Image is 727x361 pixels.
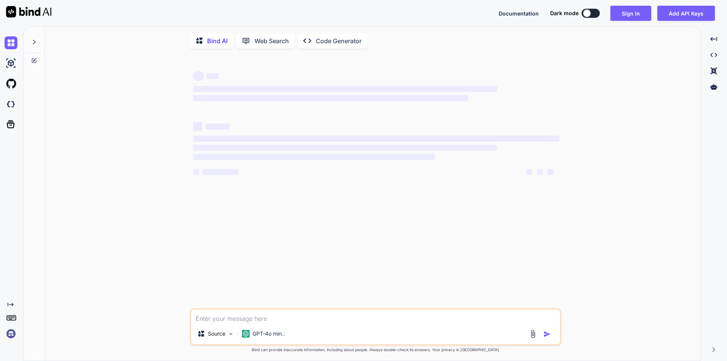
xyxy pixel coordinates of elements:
[193,169,199,175] span: ‌
[5,98,17,111] img: darkCloudIdeIcon
[242,330,250,338] img: GPT-4o mini
[193,154,435,160] span: ‌
[193,122,202,131] span: ‌
[543,330,551,338] img: icon
[316,36,362,45] p: Code Generator
[253,330,285,338] p: GPT-4o min..
[193,86,497,92] span: ‌
[5,57,17,70] img: ai-studio
[193,136,560,142] span: ‌
[208,330,225,338] p: Source
[548,169,554,175] span: ‌
[526,169,532,175] span: ‌
[529,330,537,338] img: attachment
[657,6,715,21] button: Add API Keys
[205,123,229,130] span: ‌
[5,77,17,90] img: githubLight
[190,347,561,353] p: Bind can provide inaccurate information, including about people. Always double-check its answers....
[202,169,239,175] span: ‌
[499,9,539,17] button: Documentation
[254,36,289,45] p: Web Search
[193,95,468,101] span: ‌
[499,10,539,17] span: Documentation
[610,6,651,21] button: Sign in
[6,6,51,17] img: Bind AI
[550,9,579,17] span: Dark mode
[207,73,219,79] span: ‌
[5,327,17,340] img: signin
[537,169,543,175] span: ‌
[5,36,17,49] img: chat
[207,36,228,45] p: Bind AI
[193,71,204,81] span: ‌
[193,145,497,151] span: ‌
[228,331,234,337] img: Pick Models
